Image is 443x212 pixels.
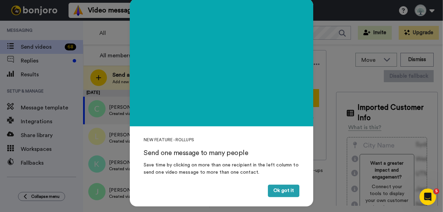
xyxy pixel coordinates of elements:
div: NEW FEATURE - ROLLUPS [144,137,299,143]
button: Ok got it [268,185,299,197]
span: 5 [434,189,439,194]
iframe: Intercom live chat [419,189,436,205]
div: Save time by clicking on more than one recipient in the left column to send one video message to ... [144,162,299,176]
div: Send one message to many people [144,148,299,158]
